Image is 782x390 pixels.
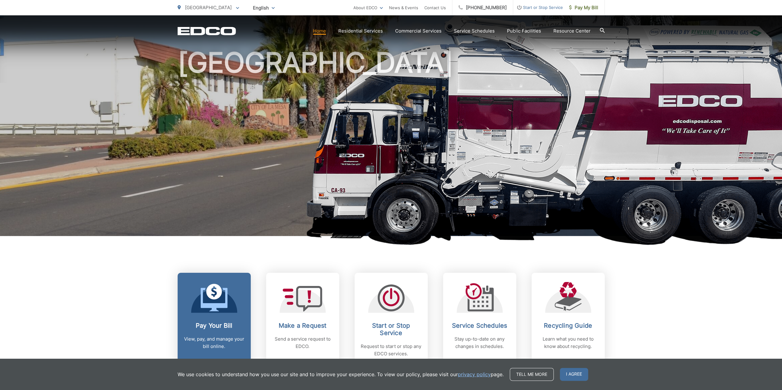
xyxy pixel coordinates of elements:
span: I agree [560,368,588,381]
h2: Recycling Guide [538,322,599,329]
h2: Service Schedules [449,322,510,329]
a: EDCD logo. Return to the homepage. [178,27,236,35]
p: Send a service request to EDCO. [272,335,333,350]
h2: Start or Stop Service [361,322,422,337]
h2: Pay Your Bill [184,322,245,329]
a: Recycling Guide Learn what you need to know about recycling. [532,273,605,367]
a: Make a Request Send a service request to EDCO. [266,273,339,367]
a: Public Facilities [507,27,541,35]
p: Request to start or stop any EDCO services. [361,343,422,357]
p: We use cookies to understand how you use our site and to improve your experience. To view our pol... [178,371,504,378]
a: Home [313,27,326,35]
a: Resource Center [553,27,591,35]
h2: Make a Request [272,322,333,329]
span: Pay My Bill [569,4,598,11]
a: Service Schedules Stay up-to-date on any changes in schedules. [443,273,516,367]
a: News & Events [389,4,418,11]
span: English [248,2,279,13]
a: About EDCO [353,4,383,11]
a: Pay Your Bill View, pay, and manage your bill online. [178,273,251,367]
p: View, pay, and manage your bill online. [184,335,245,350]
p: Learn what you need to know about recycling. [538,335,599,350]
p: Stay up-to-date on any changes in schedules. [449,335,510,350]
h1: [GEOGRAPHIC_DATA] [178,47,605,241]
a: Service Schedules [454,27,495,35]
span: [GEOGRAPHIC_DATA] [185,5,232,10]
a: privacy policy [458,371,491,378]
a: Contact Us [424,4,446,11]
a: Commercial Services [395,27,442,35]
a: Tell me more [510,368,554,381]
a: Residential Services [338,27,383,35]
